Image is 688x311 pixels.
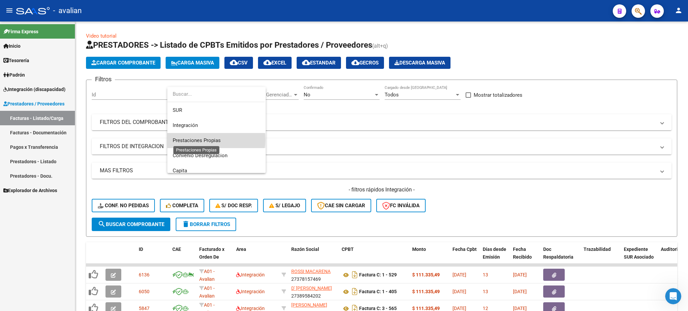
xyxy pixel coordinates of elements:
span: Capita [173,168,187,174]
span: Convenio Desregulacion [173,152,227,159]
iframe: Intercom live chat [665,288,681,304]
span: Integración [173,122,198,128]
span: SUR [173,107,182,113]
span: Prestaciones Propias [173,137,221,143]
